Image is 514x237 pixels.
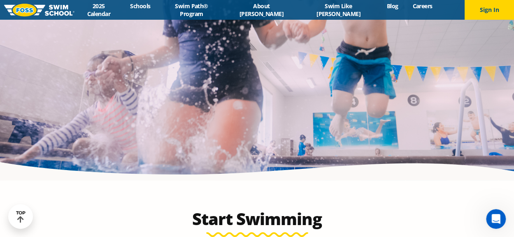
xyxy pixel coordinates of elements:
div: TOP [16,210,26,223]
a: Careers [405,2,440,10]
a: Blog [379,2,405,10]
a: 2025 Calendar [74,2,123,18]
a: About [PERSON_NAME] [226,2,298,18]
img: FOSS Swim School Logo [4,4,74,16]
a: Swim Like [PERSON_NAME] [298,2,379,18]
a: Swim Path® Program [158,2,226,18]
a: Schools [123,2,158,10]
h2: Start Swimming [63,209,451,229]
iframe: Intercom live chat [486,209,506,229]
